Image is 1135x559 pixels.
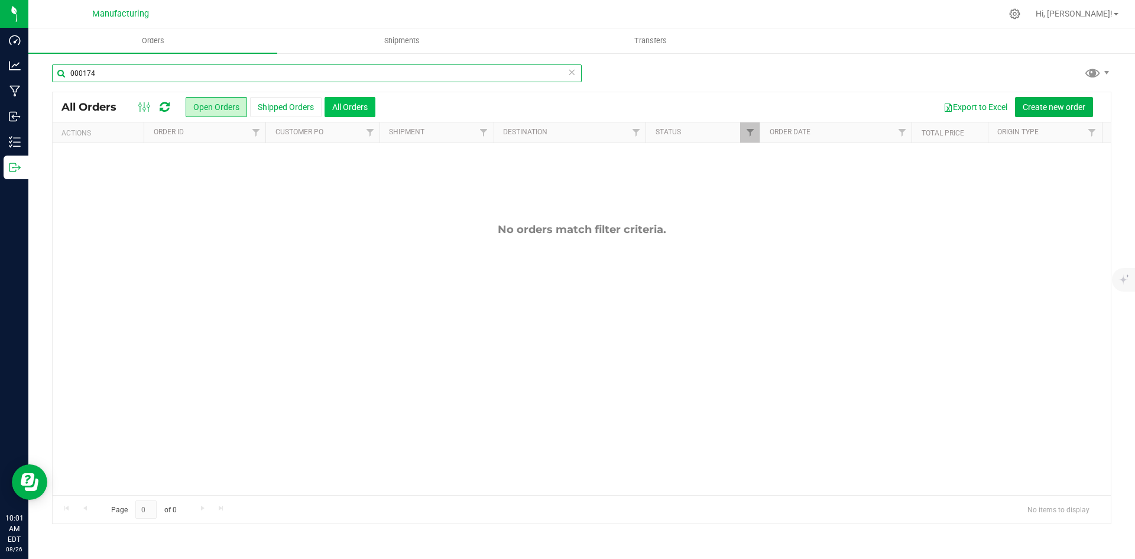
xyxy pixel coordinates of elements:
a: Transfers [526,28,775,53]
a: Filter [246,122,265,143]
inline-svg: Inbound [9,111,21,122]
button: Shipped Orders [250,97,322,117]
div: No orders match filter criteria. [53,223,1111,236]
span: Create new order [1023,102,1085,112]
inline-svg: Dashboard [9,34,21,46]
a: Total Price [922,129,964,137]
a: Shipments [277,28,526,53]
inline-svg: Outbound [9,161,21,173]
inline-svg: Inventory [9,136,21,148]
button: All Orders [325,97,375,117]
a: Origin Type [997,128,1039,136]
a: Customer PO [275,128,323,136]
p: 08/26 [5,545,23,554]
span: Shipments [368,35,436,46]
div: Actions [61,129,140,137]
inline-svg: Analytics [9,60,21,72]
a: Order ID [154,128,184,136]
span: No items to display [1018,500,1099,518]
a: Orders [28,28,277,53]
a: Filter [740,122,760,143]
div: Manage settings [1007,8,1022,20]
a: Filter [1082,122,1102,143]
p: 10:01 AM EDT [5,513,23,545]
a: Filter [474,122,494,143]
span: Orders [126,35,180,46]
button: Export to Excel [936,97,1015,117]
a: Filter [626,122,646,143]
span: Page of 0 [101,500,186,519]
span: Hi, [PERSON_NAME]! [1036,9,1113,18]
inline-svg: Manufacturing [9,85,21,97]
a: Order Date [770,128,810,136]
a: Status [656,128,681,136]
span: Clear [567,64,576,80]
iframe: Resource center [12,464,47,500]
a: Filter [892,122,912,143]
span: Transfers [618,35,683,46]
button: Create new order [1015,97,1093,117]
input: Search Order ID, Destination, Customer PO... [52,64,582,82]
a: Destination [503,128,547,136]
a: Filter [360,122,380,143]
span: Manufacturing [92,9,149,19]
span: All Orders [61,101,128,114]
button: Open Orders [186,97,247,117]
a: Shipment [389,128,424,136]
